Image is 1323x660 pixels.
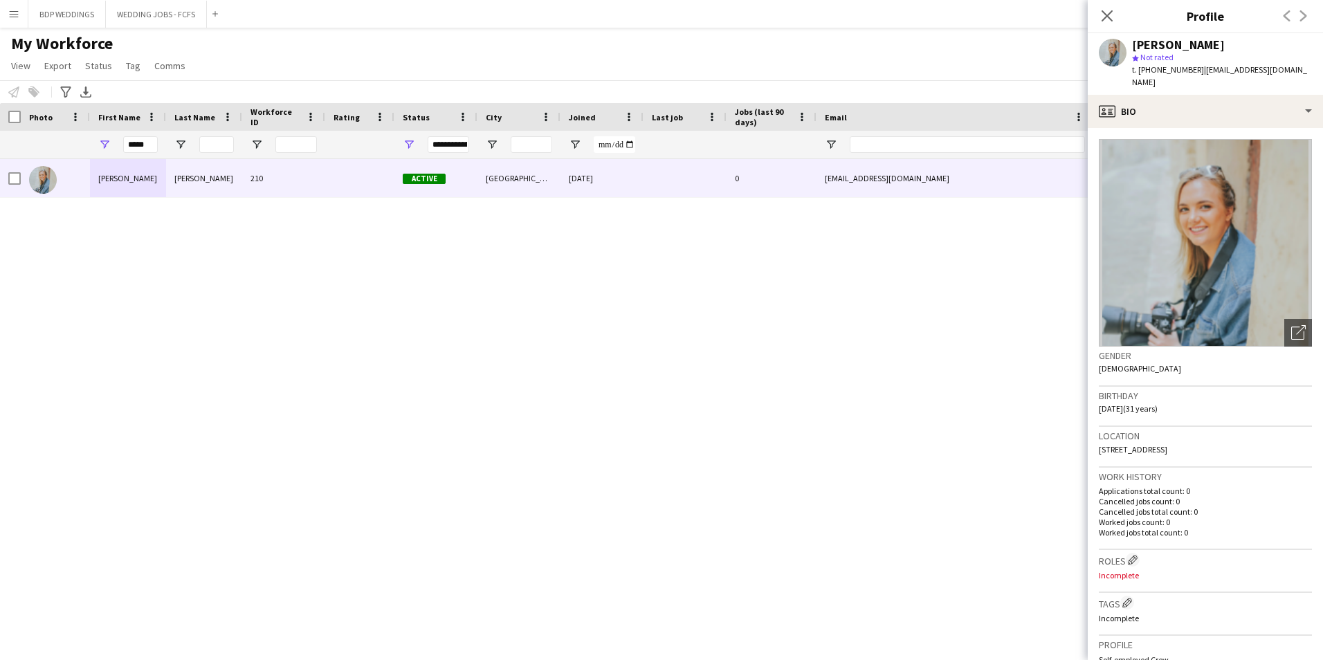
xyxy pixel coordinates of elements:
button: Open Filter Menu [486,138,498,151]
p: Worked jobs total count: 0 [1099,527,1312,538]
p: Worked jobs count: 0 [1099,517,1312,527]
span: | [EMAIL_ADDRESS][DOMAIN_NAME] [1132,64,1307,87]
span: My Workforce [11,33,113,54]
a: Tag [120,57,146,75]
h3: Gender [1099,349,1312,362]
div: [PERSON_NAME] [166,159,242,197]
span: [DEMOGRAPHIC_DATA] [1099,363,1181,374]
p: Incomplete [1099,570,1312,580]
h3: Location [1099,430,1312,442]
div: Bio [1088,95,1323,128]
input: First Name Filter Input [123,136,158,153]
h3: Tags [1099,596,1312,610]
app-action-btn: Export XLSX [77,84,94,100]
span: t. [PHONE_NUMBER] [1132,64,1204,75]
h3: Roles [1099,553,1312,567]
div: 210 [242,159,325,197]
span: Not rated [1140,52,1174,62]
span: Last job [652,112,683,122]
span: Status [85,59,112,72]
span: Comms [154,59,185,72]
a: Status [80,57,118,75]
button: Open Filter Menu [403,138,415,151]
button: WEDDING JOBS - FCFS [106,1,207,28]
span: Photo [29,112,53,122]
input: Email Filter Input [850,136,1085,153]
button: BDP WEDDINGS [28,1,106,28]
input: City Filter Input [511,136,552,153]
span: View [11,59,30,72]
span: First Name [98,112,140,122]
div: [PERSON_NAME] [90,159,166,197]
div: Open photos pop-in [1284,319,1312,347]
input: Last Name Filter Input [199,136,234,153]
span: Status [403,112,430,122]
h3: Profile [1099,639,1312,651]
span: Last Name [174,112,215,122]
span: Email [825,112,847,122]
div: [PERSON_NAME] [1132,39,1225,51]
span: Workforce ID [250,107,300,127]
a: View [6,57,36,75]
span: [DATE] (31 years) [1099,403,1158,414]
span: Active [403,174,446,184]
button: Open Filter Menu [250,138,263,151]
a: Comms [149,57,191,75]
div: [EMAIL_ADDRESS][DOMAIN_NAME] [816,159,1093,197]
p: Cancelled jobs total count: 0 [1099,506,1312,517]
div: [DATE] [560,159,644,197]
a: Export [39,57,77,75]
input: Joined Filter Input [594,136,635,153]
div: [GEOGRAPHIC_DATA] [477,159,560,197]
span: Jobs (last 90 days) [735,107,792,127]
span: City [486,112,502,122]
p: Applications total count: 0 [1099,486,1312,496]
button: Open Filter Menu [174,138,187,151]
button: Open Filter Menu [569,138,581,151]
span: Tag [126,59,140,72]
span: Rating [334,112,360,122]
app-action-btn: Advanced filters [57,84,74,100]
div: 0 [727,159,816,197]
h3: Birthday [1099,389,1312,402]
p: Incomplete [1099,613,1312,623]
h3: Work history [1099,470,1312,483]
span: Export [44,59,71,72]
input: Workforce ID Filter Input [275,136,317,153]
span: Joined [569,112,596,122]
h3: Profile [1088,7,1323,25]
button: Open Filter Menu [98,138,111,151]
button: Open Filter Menu [825,138,837,151]
img: Rebecca Watts [29,166,57,194]
img: Crew avatar or photo [1099,139,1312,347]
span: [STREET_ADDRESS] [1099,444,1167,455]
p: Cancelled jobs count: 0 [1099,496,1312,506]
